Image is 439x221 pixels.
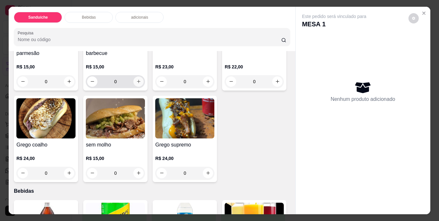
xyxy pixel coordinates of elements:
[155,141,214,149] h4: Grego supremo
[64,168,74,178] button: increase-product-quantity
[408,13,419,23] button: decrease-product-quantity
[157,76,167,87] button: decrease-product-quantity
[86,141,145,149] h4: sem molho
[226,76,236,87] button: decrease-product-quantity
[86,98,145,138] img: product-image
[419,8,429,18] button: Close
[302,20,366,29] p: MESA 1
[18,168,28,178] button: decrease-product-quantity
[155,64,214,70] p: R$ 23,00
[16,98,76,138] img: product-image
[133,168,144,178] button: increase-product-quantity
[28,15,48,20] p: Sanduíche
[14,187,290,195] p: Bebidas
[272,76,282,87] button: increase-product-quantity
[86,64,145,70] p: R$ 15,00
[16,155,76,162] p: R$ 24,00
[331,95,395,103] p: Nenhum produto adicionado
[155,98,214,138] img: product-image
[157,168,167,178] button: decrease-product-quantity
[16,64,76,70] p: R$ 15,00
[302,13,366,20] p: Este pedido será vinculado para
[87,76,97,87] button: decrease-product-quantity
[18,30,36,36] label: Pesquisa
[18,76,28,87] button: decrease-product-quantity
[133,76,144,87] button: increase-product-quantity
[16,141,76,149] h4: Grego coalho
[203,168,213,178] button: increase-product-quantity
[86,155,145,162] p: R$ 15,00
[64,76,74,87] button: increase-product-quantity
[82,15,96,20] p: Bebidas
[18,36,281,43] input: Pesquisa
[203,76,213,87] button: increase-product-quantity
[225,64,284,70] p: R$ 22,00
[131,15,148,20] p: adicionais
[87,168,97,178] button: decrease-product-quantity
[155,155,214,162] p: R$ 24,00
